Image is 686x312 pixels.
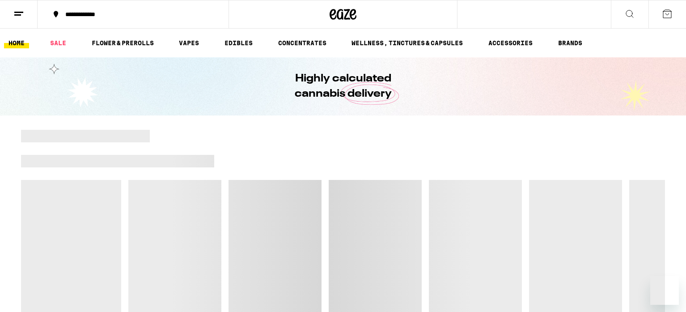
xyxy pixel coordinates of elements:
a: ACCESSORIES [484,38,537,48]
a: HOME [4,38,29,48]
a: FLOWER & PREROLLS [87,38,158,48]
a: SALE [46,38,71,48]
a: VAPES [174,38,203,48]
a: BRANDS [554,38,587,48]
a: WELLNESS, TINCTURES & CAPSULES [347,38,467,48]
a: EDIBLES [220,38,257,48]
iframe: Button to launch messaging window [650,276,679,305]
a: CONCENTRATES [274,38,331,48]
h1: Highly calculated cannabis delivery [269,71,417,102]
